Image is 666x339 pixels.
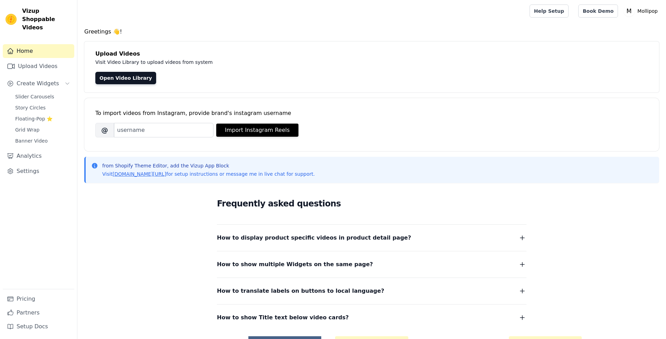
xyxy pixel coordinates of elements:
[3,292,74,306] a: Pricing
[627,8,632,14] text: M
[113,171,166,177] a: [DOMAIN_NAME][URL]
[17,79,59,88] span: Create Widgets
[578,4,618,18] a: Book Demo
[15,137,48,144] span: Banner Video
[95,72,156,84] a: Open Video Library
[217,197,526,211] h2: Frequently asked questions
[217,260,526,269] button: How to show multiple Widgets on the same page?
[3,164,74,178] a: Settings
[635,5,660,17] p: Mollipop
[530,4,569,18] a: Help Setup
[95,58,405,66] p: Visit Video Library to upload videos from system
[11,114,74,124] a: Floating-Pop ⭐
[11,125,74,135] a: Grid Wrap
[11,92,74,101] a: Slider Carousels
[11,136,74,146] a: Banner Video
[84,28,659,36] h4: Greetings 👋!
[95,109,648,117] div: To import videos from Instagram, provide brand's instagram username
[114,123,213,137] input: username
[15,93,54,100] span: Slider Carousels
[3,320,74,333] a: Setup Docs
[15,104,46,111] span: Story Circles
[95,50,648,58] h4: Upload Videos
[102,171,315,177] p: Visit for setup instructions or message me in live chat for support.
[3,59,74,73] a: Upload Videos
[22,7,72,32] span: Vizup Shoppable Videos
[217,233,526,243] button: How to display product specific videos in product detail page?
[3,44,74,58] a: Home
[217,233,411,243] span: How to display product specific videos in product detail page?
[216,124,298,137] button: Import Instagram Reels
[3,306,74,320] a: Partners
[15,115,53,122] span: Floating-Pop ⭐
[217,286,526,296] button: How to translate labels on buttons to local language?
[6,14,17,25] img: Vizup
[217,286,384,296] span: How to translate labels on buttons to local language?
[102,162,315,169] p: from Shopify Theme Editor, add the Vizup App Block
[95,123,114,137] span: @
[217,313,526,322] button: How to show Title text below video cards?
[15,126,39,133] span: Grid Wrap
[217,260,373,269] span: How to show multiple Widgets on the same page?
[217,313,349,322] span: How to show Title text below video cards?
[624,5,660,17] button: M Mollipop
[3,77,74,90] button: Create Widgets
[3,149,74,163] a: Analytics
[11,103,74,113] a: Story Circles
